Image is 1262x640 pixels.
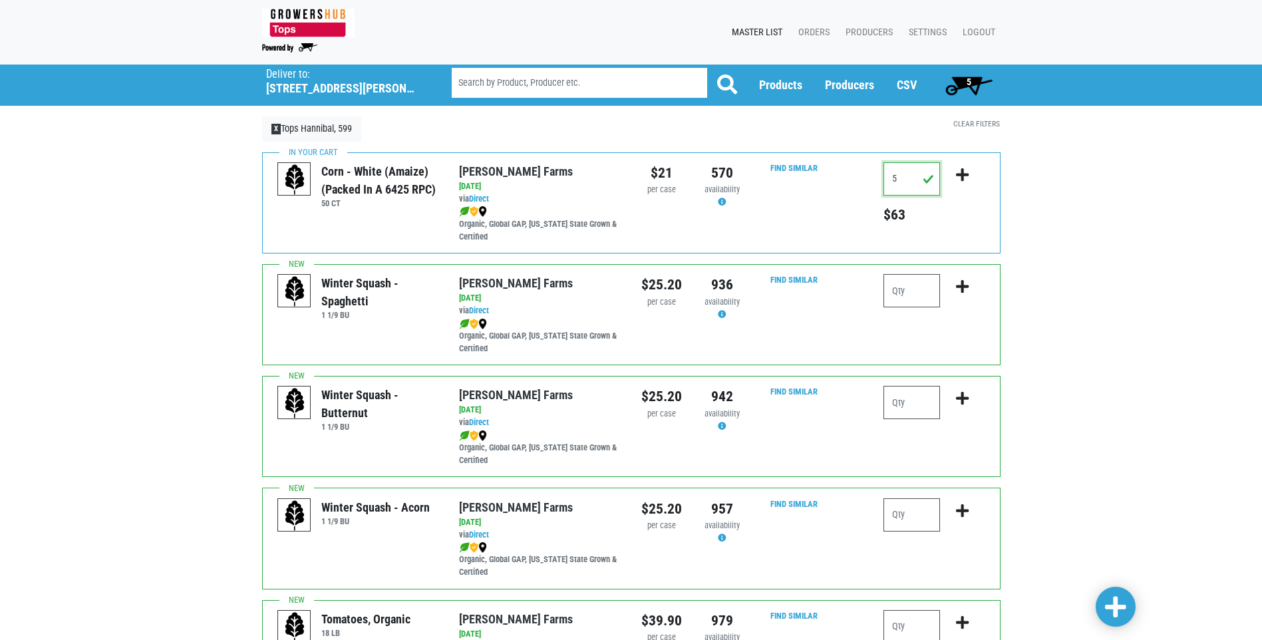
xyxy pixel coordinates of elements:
[883,386,940,419] input: Qty
[705,408,740,418] span: availability
[478,319,487,329] img: map_marker-0e94453035b3232a4d21701695807de9.png
[321,274,439,310] div: Winter Squash - Spaghetti
[459,292,621,305] div: [DATE]
[883,162,940,196] input: Qty
[469,194,489,204] a: Direct
[321,498,430,516] div: Winter Squash - Acorn
[321,162,439,198] div: Corn - White (Amaize) (Packed in a 6425 RPC)
[770,387,818,397] a: Find Similar
[459,612,573,626] a: [PERSON_NAME] Farms
[459,206,621,243] div: Organic, Global GAP, [US_STATE] State Grown & Certified
[641,184,682,196] div: per case
[278,387,311,420] img: placeholder-variety-43d6402dacf2d531de610a020419775a.svg
[641,162,682,184] div: $21
[641,610,682,631] div: $39.90
[702,610,742,631] div: 979
[883,206,940,224] h5: $63
[459,404,621,416] div: [DATE]
[321,610,410,628] div: Tomatoes, Organic
[967,77,971,87] span: 5
[266,65,428,96] span: Tops Hannibal, 599 (409 Fulton St, Hannibal, NY 13074, USA)
[788,20,835,45] a: Orders
[262,116,362,142] a: XTops Hannibal, 599
[825,78,874,92] a: Producers
[266,68,418,81] p: Deliver to:
[278,499,311,532] img: placeholder-variety-43d6402dacf2d531de610a020419775a.svg
[705,297,740,307] span: availability
[705,184,740,194] span: availability
[641,296,682,309] div: per case
[883,274,940,307] input: Qty
[470,542,478,553] img: safety-e55c860ca8c00a9c171001a62a92dabd.png
[470,430,478,441] img: safety-e55c860ca8c00a9c171001a62a92dabd.png
[321,198,439,208] h6: 50 CT
[459,164,573,178] a: [PERSON_NAME] Farms
[952,20,1001,45] a: Logout
[459,180,621,193] div: [DATE]
[478,430,487,441] img: map_marker-0e94453035b3232a4d21701695807de9.png
[641,408,682,420] div: per case
[271,124,281,134] span: X
[770,163,818,173] a: Find Similar
[452,68,707,98] input: Search by Product, Producer etc.
[321,516,430,526] h6: 1 1/9 BU
[897,78,917,92] a: CSV
[459,319,470,329] img: leaf-e5c59151409436ccce96b2ca1b28e03c.png
[321,310,439,320] h6: 1 1/9 BU
[641,274,682,295] div: $25.20
[478,206,487,217] img: map_marker-0e94453035b3232a4d21701695807de9.png
[459,500,573,514] a: [PERSON_NAME] Farms
[459,317,621,355] div: Organic, Global GAP, [US_STATE] State Grown & Certified
[470,206,478,217] img: safety-e55c860ca8c00a9c171001a62a92dabd.png
[262,9,355,37] img: 279edf242af8f9d49a69d9d2afa010fb.png
[459,206,470,217] img: leaf-e5c59151409436ccce96b2ca1b28e03c.png
[702,274,742,295] div: 936
[883,498,940,532] input: Qty
[262,43,317,53] img: Powered by Big Wheelbarrow
[770,499,818,509] a: Find Similar
[478,542,487,553] img: map_marker-0e94453035b3232a4d21701695807de9.png
[641,498,682,520] div: $25.20
[470,319,478,329] img: safety-e55c860ca8c00a9c171001a62a92dabd.png
[459,541,621,579] div: Organic, Global GAP, [US_STATE] State Grown & Certified
[459,305,621,317] div: via
[321,628,410,638] h6: 18 LB
[898,20,952,45] a: Settings
[459,416,621,429] div: via
[705,520,740,530] span: availability
[469,417,489,427] a: Direct
[953,119,1000,128] a: Clear Filters
[702,162,742,184] div: 570
[266,81,418,96] h5: [STREET_ADDRESS][PERSON_NAME]
[459,529,621,542] div: via
[939,72,999,98] a: 5
[459,516,621,529] div: [DATE]
[459,388,573,402] a: [PERSON_NAME] Farms
[835,20,898,45] a: Producers
[278,163,311,196] img: placeholder-variety-43d6402dacf2d531de610a020419775a.svg
[459,276,573,290] a: [PERSON_NAME] Farms
[770,275,818,285] a: Find Similar
[641,520,682,532] div: per case
[459,542,470,553] img: leaf-e5c59151409436ccce96b2ca1b28e03c.png
[321,422,439,432] h6: 1 1/9 BU
[459,193,621,206] div: via
[469,530,489,540] a: Direct
[702,386,742,407] div: 942
[770,611,818,621] a: Find Similar
[278,275,311,308] img: placeholder-variety-43d6402dacf2d531de610a020419775a.svg
[702,498,742,520] div: 957
[321,386,439,422] div: Winter Squash - Butternut
[759,78,802,92] a: Products
[469,305,489,315] a: Direct
[721,20,788,45] a: Master List
[459,430,470,441] img: leaf-e5c59151409436ccce96b2ca1b28e03c.png
[641,386,682,407] div: $25.20
[459,429,621,467] div: Organic, Global GAP, [US_STATE] State Grown & Certified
